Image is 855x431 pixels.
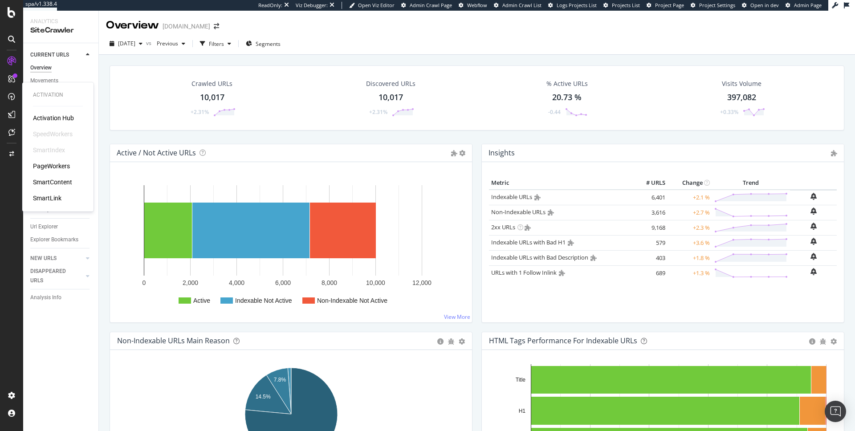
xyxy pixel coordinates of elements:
div: Viz Debugger: [296,2,328,9]
div: Non-Indexable URLs Main Reason [117,336,230,345]
span: Open in dev [750,2,779,8]
h4: Active / Not Active URLs [117,147,196,159]
text: 6,000 [275,279,291,286]
svg: A chart. [117,176,465,315]
a: 2xx URLs [491,223,515,231]
button: Segments [242,37,284,51]
div: [DOMAIN_NAME] [163,22,210,31]
text: Non-Indexable Not Active [317,297,387,304]
div: Open Intercom Messenger [825,401,846,422]
text: 14.5% [256,394,271,400]
a: SmartLink [33,194,61,203]
span: vs [146,39,153,47]
span: Admin Crawl List [502,2,541,8]
div: Overview [30,63,52,73]
a: Overview [30,63,92,73]
a: Admin Crawl List [494,2,541,9]
div: +2.31% [191,108,209,116]
span: Segments [256,40,281,48]
span: Logs Projects List [557,2,597,8]
div: Movements [30,76,58,85]
div: +2.31% [369,108,387,116]
div: circle-info [809,338,815,345]
div: PageWorkers [33,162,70,171]
div: % Active URLs [546,79,588,88]
div: SiteCrawler [30,25,91,36]
div: 397,082 [727,92,756,103]
div: 10,017 [379,92,403,103]
a: SpeedWorkers [33,130,73,138]
td: 689 [632,265,668,281]
div: bell-plus [810,238,817,245]
div: Crawled URLs [191,79,232,88]
text: 12,000 [412,279,432,286]
text: 8,000 [322,279,337,286]
div: bell-plus [810,207,817,215]
div: gear [831,338,837,345]
div: -0.44 [548,108,561,116]
span: Project Page [655,2,684,8]
td: 9,168 [632,220,668,235]
div: 10,017 [200,92,224,103]
i: Admin [451,150,457,156]
i: Admin [831,150,837,156]
div: Analytics [30,18,91,25]
a: SmartIndex [33,146,65,155]
th: Trend [712,176,790,190]
td: 6,401 [632,190,668,205]
text: 2,000 [183,279,198,286]
div: Activation [33,91,83,99]
a: NEW URLS [30,254,83,263]
text: Active [193,297,210,304]
span: Project Settings [699,2,735,8]
text: 0 [142,279,146,286]
div: bug [448,338,454,345]
a: Admin Page [786,2,822,9]
div: Url Explorer [30,222,58,232]
a: Admin Crawl Page [401,2,452,9]
div: SmartContent [33,178,72,187]
div: Filters [209,40,224,48]
text: Title [516,377,526,383]
a: Project Settings [691,2,735,9]
a: Non-Indexable URLs [491,208,546,216]
text: H1 [519,408,526,414]
span: Admin Page [794,2,822,8]
div: arrow-right-arrow-left [214,23,219,29]
div: Explorer Bookmarks [30,235,78,244]
div: bell-plus [810,223,817,230]
div: bug [820,338,826,345]
a: Movements [30,76,92,85]
a: CURRENT URLS [30,50,83,60]
text: 7.8% [274,377,286,383]
span: Open Viz Editor [358,2,395,8]
h4: Insights [489,147,515,159]
td: +2.3 % [668,220,712,235]
div: Analysis Info [30,293,61,302]
div: DISAPPEARED URLS [30,267,75,285]
td: 403 [632,250,668,265]
a: Projects List [603,2,640,9]
a: View More [444,313,470,321]
span: Previous [153,40,178,47]
a: Explorer Bookmarks [30,235,92,244]
a: Webflow [459,2,487,9]
a: Indexable URLs with Bad H1 [491,238,566,246]
span: Projects List [612,2,640,8]
div: CURRENT URLS [30,50,69,60]
div: +0.33% [720,108,738,116]
i: Admin [548,209,554,215]
td: +1.8 % [668,250,712,265]
td: +1.3 % [668,265,712,281]
a: URLs with 1 Follow Inlink [491,268,557,276]
a: Activation Hub [33,114,74,122]
a: Logs Projects List [548,2,597,9]
i: Admin [590,255,597,261]
div: bell-plus [810,193,817,200]
th: Metric [489,176,632,190]
text: 4,000 [229,279,244,286]
i: Admin [525,224,531,231]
